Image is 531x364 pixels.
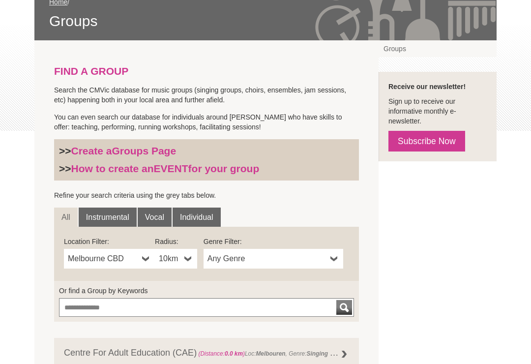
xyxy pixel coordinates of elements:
h3: >> [59,162,354,175]
a: Any Genre [204,249,343,269]
strong: Singing Group , [307,348,351,358]
a: Create aGroups Page [71,145,177,156]
p: Sign up to receive our informative monthly e-newsletter. [388,96,487,126]
span: (Distance: ) [198,350,245,357]
a: 10km [155,249,197,269]
label: Or find a Group by Keywords [59,286,354,296]
span: Melbourne CBD [68,253,138,265]
label: Genre Filter: [204,237,343,246]
strong: 0.0 km [225,350,243,357]
a: Melbourne CBD [64,249,155,269]
h3: >> [59,145,354,157]
span: Any Genre [207,253,326,265]
a: Individual [173,208,221,227]
strong: Melbouren [256,350,285,357]
a: All [54,208,78,227]
p: Search the CMVic database for music groups (singing groups, choirs, ensembles, jam sessions, etc)... [54,85,359,105]
a: Subscribe Now [388,131,465,152]
span: 10km [159,253,180,265]
a: How to create anEVENTfor your group [71,163,260,174]
a: Instrumental [79,208,137,227]
a: Groups [379,40,497,57]
strong: Receive our newsletter! [388,83,466,91]
strong: EVENT [154,163,188,174]
span: Groups [49,12,482,30]
label: Location Filter: [64,237,155,246]
strong: FIND A GROUP [54,65,128,77]
label: Radius: [155,237,197,246]
p: Refine your search criteria using the grey tabs below. [54,190,359,200]
a: Vocal [138,208,172,227]
p: You can even search our database for individuals around [PERSON_NAME] who have skills to offer: t... [54,112,359,132]
strong: Groups Page [112,145,176,156]
span: Loc: , Genre: , Members: [197,348,397,358]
